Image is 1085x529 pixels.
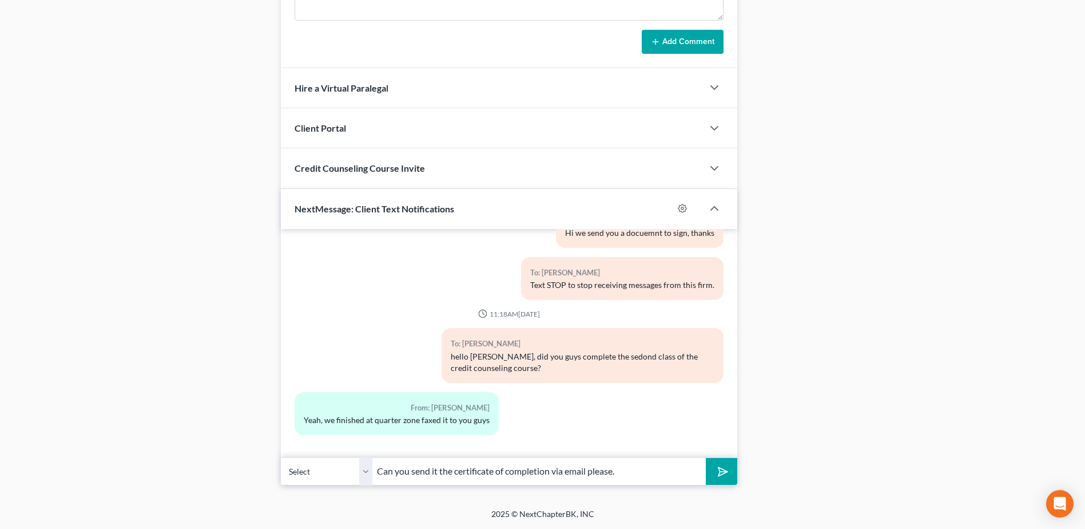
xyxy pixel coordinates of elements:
div: 2025 © NextChapterBK, INC [217,508,869,529]
span: Client Portal [295,123,346,133]
span: Credit Counseling Course Invite [295,163,425,173]
span: Hire a Virtual Paralegal [295,82,388,93]
div: 11:18AM[DATE] [295,309,724,319]
div: Open Intercom Messenger [1046,490,1074,518]
button: Add Comment [642,30,724,54]
input: Say something... [372,457,706,485]
div: Text STOP to stop receiving messages from this firm. [530,279,714,291]
div: hello [PERSON_NAME], did you guys complete the sedond class of the credit counseling course? [451,351,714,374]
div: To: [PERSON_NAME] [451,337,714,350]
div: From: [PERSON_NAME] [304,401,490,414]
div: Hi we send you a docuemnt to sign, thanks [565,227,714,239]
span: NextMessage: Client Text Notifications [295,203,454,214]
div: Yeah, we finished at quarter zone faxed it to you guys [304,414,490,426]
div: To: [PERSON_NAME] [530,266,714,279]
